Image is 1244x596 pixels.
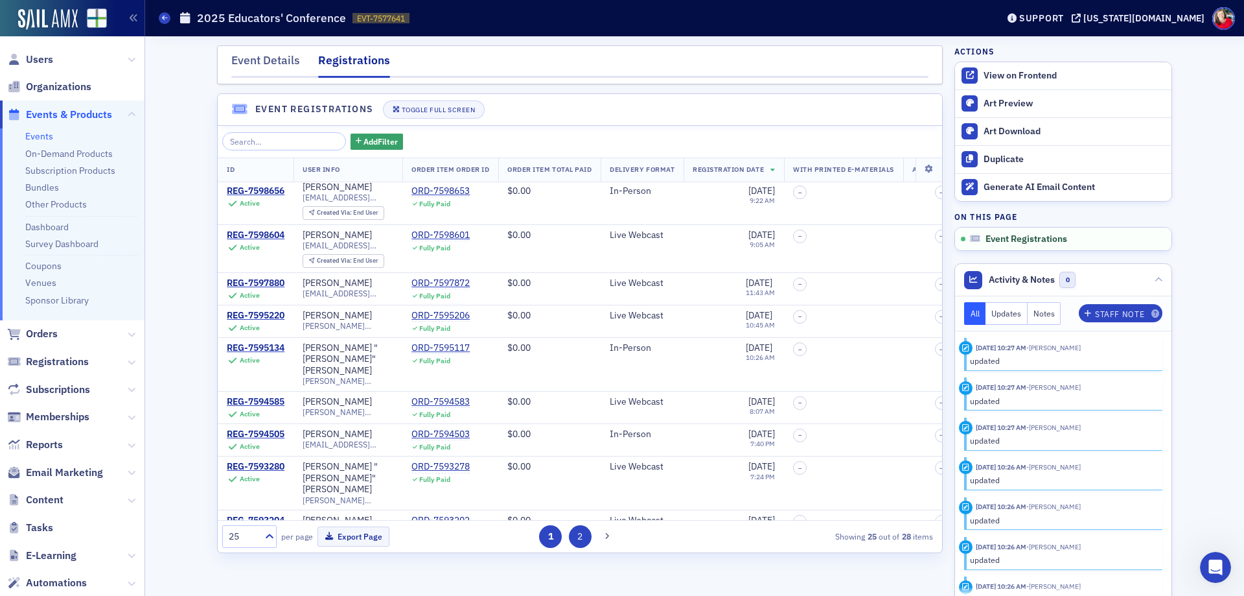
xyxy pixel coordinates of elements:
[7,327,58,341] a: Orders
[984,126,1165,137] div: Art Download
[798,399,802,407] span: –
[124,154,160,168] div: • [DATE]
[750,240,775,249] time: 9:05 AM
[303,254,384,268] div: Created Via: End User
[46,298,121,312] div: [PERSON_NAME]
[419,475,450,484] div: Fully Paid
[86,405,172,457] button: Messages
[26,53,53,67] span: Users
[750,407,775,416] time: 8:07 AM
[303,165,340,174] span: User Info
[984,70,1165,82] div: View on Frontend
[255,102,374,116] h4: Event Registrations
[303,289,393,298] span: [EMAIL_ADDRESS][DOMAIN_NAME]
[1026,582,1081,591] span: Kristi Gates
[227,396,284,408] div: REG-7594585
[411,310,470,322] a: ORD-7595206
[976,582,1026,591] time: 8/19/2025 10:26 AM
[411,429,470,440] div: ORD-7594503
[411,461,470,473] a: ORD-7593278
[955,145,1171,173] button: Duplicate
[240,410,260,418] div: Active
[746,353,775,362] time: 10:26 AM
[976,343,1026,352] time: 8/19/2025 10:27 AM
[411,396,470,408] a: ORD-7594583
[227,429,284,440] a: REG-7594505
[15,237,41,263] img: Profile image for Luke
[303,278,372,289] div: [PERSON_NAME]
[748,229,775,241] span: [DATE]
[411,342,470,354] a: ORD-7595117
[303,515,372,527] div: [PERSON_NAME]
[959,341,973,355] div: Update
[357,13,405,24] span: EVT-7577641
[86,58,131,72] div: • 15m ago
[46,190,102,200] span: No problem!
[798,188,802,196] span: –
[976,423,1026,432] time: 8/19/2025 10:27 AM
[1079,304,1162,322] button: Staff Note
[25,221,69,233] a: Dashboard
[985,233,1067,245] span: Event Registrations
[939,346,943,353] span: –
[227,461,284,473] div: REG-7593280
[976,542,1026,551] time: 8/19/2025 10:26 AM
[227,310,284,322] div: REG-7595220
[227,278,284,289] div: REG-7597880
[912,165,949,174] span: Attended
[7,576,87,590] a: Automations
[610,165,674,174] span: Delivery Format
[507,165,592,174] span: Order Item Total Paid
[610,515,674,527] div: Live Webcast
[1072,14,1209,23] button: [US_STATE][DOMAIN_NAME]
[706,530,934,542] div: Showing out of items
[87,8,107,29] img: SailAMX
[748,428,775,440] span: [DATE]
[26,576,87,590] span: Automations
[693,165,764,174] span: Registration Date
[507,185,531,197] span: $0.00
[954,45,995,57] h4: Actions
[7,549,76,563] a: E-Learning
[240,324,260,332] div: Active
[955,90,1171,117] a: Art Preview
[865,530,879,542] strong: 25
[124,202,160,216] div: • [DATE]
[1026,343,1081,352] span: Kristi Gates
[303,342,393,377] a: [PERSON_NAME] "[PERSON_NAME]" [PERSON_NAME]
[15,285,41,311] img: Profile image for Luke
[939,188,943,196] span: –
[419,443,450,451] div: Fully Paid
[18,9,78,30] a: SailAMX
[750,472,775,481] time: 7:24 PM
[26,466,103,480] span: Email Marketing
[955,117,1171,145] a: Art Download
[26,438,63,452] span: Reports
[124,250,160,264] div: • [DATE]
[46,250,121,264] div: [PERSON_NAME]
[25,198,87,210] a: Other Products
[899,530,913,542] strong: 28
[411,515,470,527] a: ORD-7593202
[1026,502,1081,511] span: Kristi Gates
[939,431,943,439] span: –
[227,515,284,527] div: REG-7593204
[1059,272,1076,288] span: 0
[610,461,674,473] div: Live Webcast
[26,80,91,94] span: Organizations
[46,394,121,408] div: [PERSON_NAME]
[7,80,91,94] a: Organizations
[411,230,470,241] a: ORD-7598601
[7,521,53,535] a: Tasks
[124,346,160,360] div: • [DATE]
[303,321,393,331] span: [PERSON_NAME][DOMAIN_NAME][EMAIL_ADDRESS][PERSON_NAME][DOMAIN_NAME]
[748,460,775,472] span: [DATE]
[7,438,63,452] a: Reports
[26,383,90,397] span: Subscriptions
[798,464,802,472] span: –
[411,165,489,174] span: Order Item Order ID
